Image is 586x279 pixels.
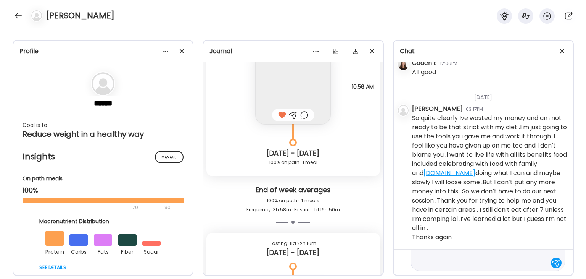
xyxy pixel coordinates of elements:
div: sugar [142,246,161,256]
img: bg-avatar-default.svg [31,10,42,21]
div: 100% on path · 1 meal [213,158,373,167]
div: [DATE] [412,84,567,104]
img: avatars%2FFsPf04Jk68cSUdEwFQB7fxCFTtM2 [398,59,409,70]
div: Reduce weight in a healthy way [23,130,184,139]
div: All good [412,68,436,77]
div: [PERSON_NAME] [412,104,463,114]
div: Profile [19,47,187,56]
h2: Insights [23,151,184,162]
div: Journal [209,47,377,56]
div: So quite clearly Ive wasted my money and am not ready to be that strict with my diet .I m just go... [412,114,567,242]
h4: [PERSON_NAME] [46,10,114,22]
div: Fasting: 11d 22h 16m [213,239,373,248]
div: Chat [400,47,567,56]
a: [DOMAIN_NAME] [423,169,475,177]
img: bg-avatar-default.svg [398,105,409,116]
div: 12:06PM [440,60,457,67]
div: 90 [164,203,171,212]
div: Macronutrient Distribution [39,217,167,225]
img: bg-avatar-default.svg [92,72,114,95]
div: On path meals [23,175,184,183]
div: protein [45,246,64,256]
span: 10:56 AM [352,83,374,90]
div: Goal is to [23,120,184,130]
img: images%2FYUDgqA61ZxM3pChIrkdjlAfalDh1%2F9KRorjSJ4jDtO2Ldyre8%2FBh2Ah7nwecdB7aMSrRkx_240 [256,49,330,124]
div: 100% on path · 4 meals Frequency: 3h 58m · Fasting: 1d 16h 50m [209,196,377,214]
div: fats [94,246,112,256]
div: Coach E [412,58,437,68]
div: 03:17PM [466,106,483,113]
div: End of week averages [209,185,377,196]
div: 100% [23,186,184,195]
div: [DATE] - [DATE] [213,149,373,158]
div: 70 [23,203,162,212]
div: [DATE] - [DATE] [213,248,373,257]
div: fiber [118,246,137,256]
div: Manage [155,151,184,163]
div: carbs [69,246,88,256]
